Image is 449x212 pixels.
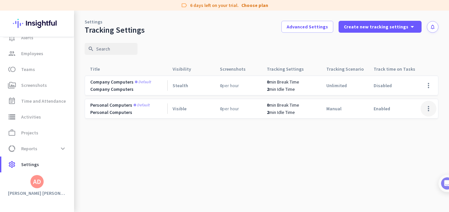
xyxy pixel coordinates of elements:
[12,113,120,123] div: 1Add employees
[220,83,239,88] span: 0
[8,65,16,73] i: toll
[88,46,94,52] i: search
[8,129,16,137] i: work_outline
[421,101,436,117] button: more_vert
[326,64,368,74] div: Tracking Scenario
[1,30,74,46] a: notification_importantAlerts
[1,77,74,93] a: perm_mediaScreenshots
[287,23,328,30] span: Advanced Settings
[25,159,89,172] button: Add your employees
[21,81,47,89] span: Screenshots
[1,93,74,109] a: event_noteTime and Attendance
[326,106,342,112] span: manual
[281,21,333,33] button: Advanced Settings
[90,79,134,85] span: Company computers
[21,113,41,121] span: Activities
[85,25,145,35] div: Tracking Settings
[25,126,115,154] div: It's time to add your employees! This is crucial since Insightful will start collecting their act...
[267,64,312,74] div: Tracking Settings
[269,109,295,115] span: min Idle Time
[66,166,99,192] button: Help
[222,83,239,88] span: per hour
[374,106,390,112] span: Enabled
[21,65,35,73] span: Teams
[241,2,268,9] a: Choose plan
[8,145,16,153] i: data_usage
[33,178,41,185] div: AD
[90,102,132,108] span: Personal computers
[269,102,299,108] span: min Break Time
[374,64,416,74] div: Track time on Tasks
[220,64,254,74] div: Screenshots
[8,160,16,168] i: settings
[344,23,408,30] span: Create new tracking settings
[21,50,43,57] span: Employees
[1,157,74,172] a: settingsSettings
[108,182,123,187] span: Tasks
[84,87,126,94] p: About 10 minutes
[25,115,112,122] div: Add employees
[267,109,321,115] div: 2
[1,46,74,61] a: groupEmployees
[1,109,74,125] a: storageActivities
[173,64,199,74] div: Visibility
[427,21,438,33] button: notifications
[135,80,151,84] span: Default
[8,81,16,89] i: perm_media
[269,86,295,92] span: min Idle Time
[56,3,77,14] h1: Tasks
[1,141,74,157] a: data_usageReportsexpand_more
[90,64,108,74] div: Title
[77,182,88,187] span: Help
[7,87,23,94] p: 4 steps
[10,182,23,187] span: Home
[430,24,435,30] i: notifications
[267,79,269,85] span: 0
[326,83,347,88] span: unlimited
[181,2,187,9] i: label
[173,106,186,112] span: Visible
[23,69,34,80] img: Profile image for Tamara
[85,43,138,55] input: Search
[173,83,188,88] span: Stealth
[21,34,33,42] span: Alerts
[8,34,16,42] i: notification_important
[90,86,167,92] div: Company Computers
[1,125,74,141] a: work_outlineProjects
[9,25,123,49] div: 🎊 Welcome to Insightful! 🎊
[8,113,16,121] i: storage
[57,143,69,155] button: expand_more
[421,78,436,93] button: more_vert
[116,3,128,15] div: Close
[8,97,16,105] i: event_note
[1,61,74,77] a: tollTeams
[90,109,167,115] div: Personal Computers
[8,50,16,57] i: group
[33,166,66,192] button: Messages
[21,129,38,137] span: Projects
[408,23,416,31] i: arrow_drop_down
[13,11,61,36] img: Insightful logo
[220,106,239,112] span: 0
[339,21,422,33] button: Create new tracking settingsarrow_drop_down
[134,103,149,107] span: Default
[267,102,269,108] span: 0
[222,106,239,112] span: per hour
[9,49,123,65] div: You're just a few steps away from completing the essential app setup
[21,160,39,168] span: Settings
[269,79,299,85] span: min Break Time
[267,86,321,92] div: 2
[374,83,392,88] span: Disabled
[85,18,102,25] a: Settings
[38,182,61,187] span: Messages
[99,166,132,192] button: Tasks
[37,71,109,78] div: [PERSON_NAME] from Insightful
[21,97,66,105] span: Time and Attendance
[21,145,37,153] span: Reports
